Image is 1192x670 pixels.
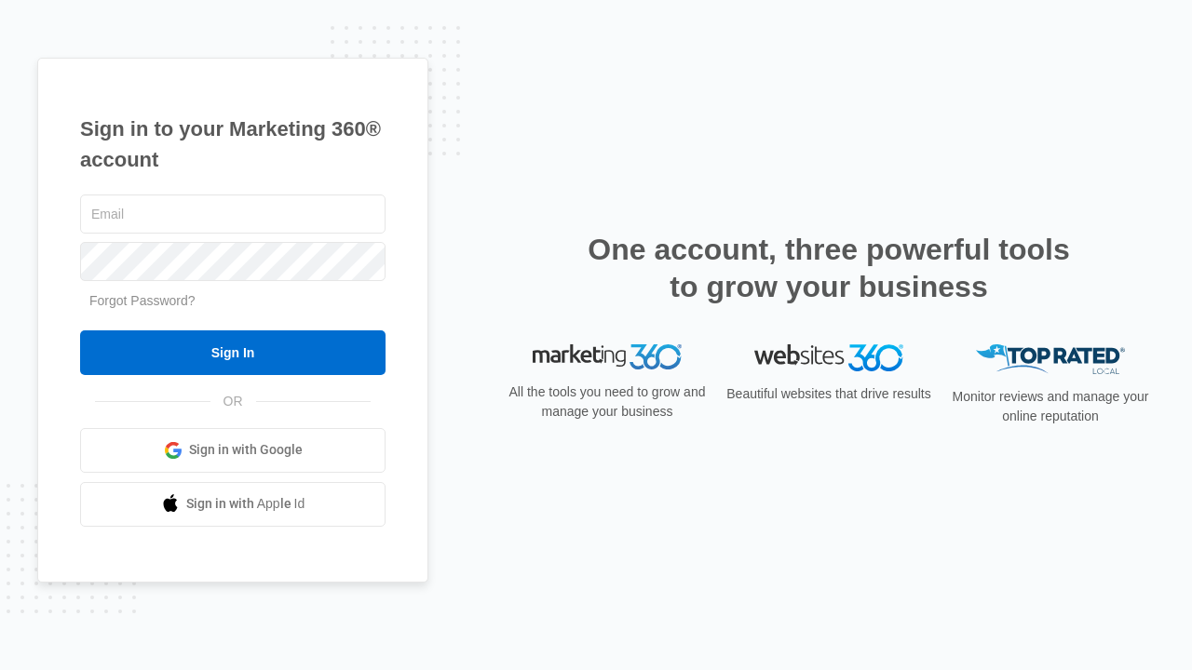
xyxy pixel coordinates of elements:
[186,494,305,514] span: Sign in with Apple Id
[533,344,682,370] img: Marketing 360
[725,384,933,404] p: Beautiful websites that drive results
[80,114,386,175] h1: Sign in to your Marketing 360® account
[946,387,1155,426] p: Monitor reviews and manage your online reputation
[80,482,386,527] a: Sign in with Apple Id
[976,344,1125,375] img: Top Rated Local
[582,231,1076,305] h2: One account, three powerful tools to grow your business
[189,440,303,460] span: Sign in with Google
[80,428,386,473] a: Sign in with Google
[89,293,196,308] a: Forgot Password?
[503,382,711,422] p: All the tools you need to grow and manage your business
[80,194,386,234] input: Email
[80,330,386,375] input: Sign In
[210,392,256,411] span: OR
[754,344,903,371] img: Websites 360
